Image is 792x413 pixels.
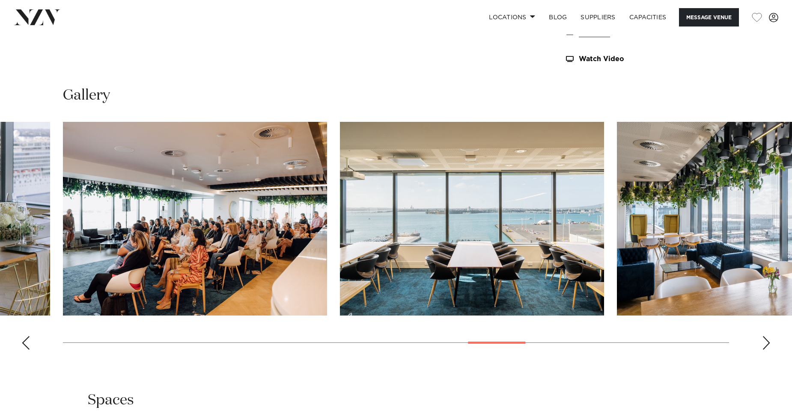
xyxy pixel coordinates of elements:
[88,391,134,410] h2: Spaces
[63,86,110,105] h2: Gallery
[542,8,574,27] a: BLOG
[14,9,60,25] img: nzv-logo.png
[63,122,327,316] swiper-slide: 18 / 28
[340,122,604,316] swiper-slide: 19 / 28
[574,8,622,27] a: SUPPLIERS
[679,8,739,27] button: Message Venue
[565,56,704,63] a: Watch Video
[622,8,673,27] a: Capacities
[482,8,542,27] a: Locations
